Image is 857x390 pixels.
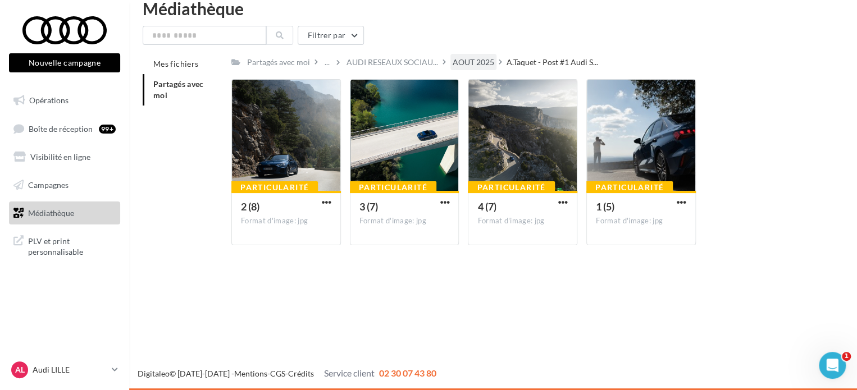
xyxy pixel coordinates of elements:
[15,364,25,375] span: AL
[270,369,285,378] a: CGS
[241,200,259,213] span: 2 (8)
[453,57,494,68] div: AOUT 2025
[322,54,332,70] div: ...
[231,181,318,194] div: Particularité
[30,152,90,162] span: Visibilité en ligne
[7,201,122,225] a: Médiathèque
[29,123,93,133] span: Boîte de réception
[596,216,686,226] div: Format d'image: jpg
[359,200,378,213] span: 3 (7)
[298,26,364,45] button: Filtrer par
[99,125,116,134] div: 99+
[596,200,614,213] span: 1 (5)
[379,368,436,378] span: 02 30 07 43 80
[477,216,568,226] div: Format d'image: jpg
[33,364,107,375] p: Audi LILLE
[350,181,436,194] div: Particularité
[29,95,69,105] span: Opérations
[241,216,331,226] div: Format d'image: jpg
[477,200,496,213] span: 4 (7)
[138,369,170,378] a: Digitaleo
[468,181,554,194] div: Particularité
[234,369,267,378] a: Mentions
[247,57,310,68] div: Partagés avec moi
[28,180,69,190] span: Campagnes
[7,117,122,141] a: Boîte de réception99+
[7,89,122,112] a: Opérations
[359,216,450,226] div: Format d'image: jpg
[324,368,375,378] span: Service client
[347,57,438,68] span: AUDI RESEAUX SOCIAU...
[7,145,122,169] a: Visibilité en ligne
[153,79,204,100] span: Partagés avec moi
[7,173,122,197] a: Campagnes
[9,53,120,72] button: Nouvelle campagne
[842,352,851,361] span: 1
[507,57,598,68] span: A.Taquet - Post #1 Audi S...
[586,181,673,194] div: Particularité
[153,59,198,68] span: Mes fichiers
[28,208,74,217] span: Médiathèque
[138,369,436,378] span: © [DATE]-[DATE] - - -
[288,369,314,378] a: Crédits
[819,352,846,379] iframe: Intercom live chat
[9,359,120,380] a: AL Audi LILLE
[7,229,122,262] a: PLV et print personnalisable
[28,233,116,258] span: PLV et print personnalisable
